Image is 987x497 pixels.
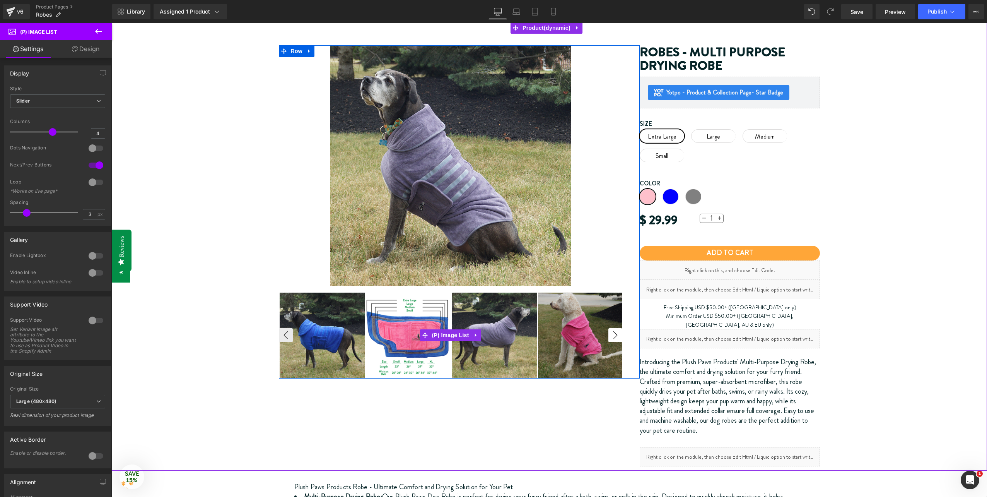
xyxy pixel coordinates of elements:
div: Set Variant Image alt attribute to the Youtube/Vimeo link you want to use as Product Video in the... [10,327,80,354]
span: ADD TO CART [595,225,642,235]
span: px [97,212,104,217]
span: Robes [36,12,52,18]
div: Real dimension of your product image [10,412,105,423]
p: Free Shipping USD $50.00+ ([GEOGRAPHIC_DATA] only) [528,280,709,288]
div: Assigned 1 Product [160,8,221,15]
a: Preview [876,4,915,19]
span: 1 [977,471,983,477]
button: Undo [804,4,820,19]
strong: Multi-Purpose Drying Robe [192,468,269,478]
div: Gallery [10,232,28,243]
img: A visual representation of blanket measurements, highlighting dimensions and specifications for p... [254,269,339,355]
span: $ 29.99 [528,188,566,206]
a: Product Pages [36,4,112,10]
img: A white dog dressed in a pink coat is seated on lush green grass, radiating charm and playfulness. [426,269,511,355]
iframe: Intercom live chat [961,471,979,489]
span: Library [127,8,145,15]
a: Laptop [507,4,526,19]
button: More [968,4,984,19]
div: Original Size [10,366,43,377]
p: Introducing the Plush Paws Products' Multi-Purpose Drying Robe, the ultimate comfort and drying s... [528,334,709,412]
a: New Library [112,4,150,19]
span: (P) Image List [318,306,359,318]
a: Design [58,40,114,58]
div: v6 [15,7,25,17]
div: *Works on live page* [10,189,80,194]
span: Save [850,8,863,16]
span: Medium [643,106,663,119]
div: Original Size [10,386,105,392]
div: Enable or disable border. [10,451,80,456]
a: Expand / Collapse [193,22,203,34]
span: Plush Paws Products Robe - Ultimate Comfort and Drying Solution for Your Pet [183,459,401,469]
div: Next/Prev Buttons [10,162,81,170]
div: Columns [10,119,105,124]
div: Support Video [10,317,81,325]
span: Row [177,22,193,34]
img: A dog wearing a snug blue hoodie, presenting an adorable and trendy appearance. [168,269,253,355]
span: Publish [927,9,947,15]
div: Display [10,66,29,77]
div: Video Inline [10,269,81,278]
div: Spacing [10,200,105,205]
span: Yotpo - Product & Collection Page [555,65,671,74]
img: A dog dressed in a cozy purple sweater, showcasing its playful personality and stylish appearance. [340,269,425,355]
a: Tablet [526,4,544,19]
div: Support Video [10,297,48,308]
button: Publish [918,4,965,19]
label: Size [528,97,709,106]
div: Dots Navigation [10,145,81,153]
div: Enable to setup video inline [10,279,80,284]
span: Robes - Multi Purpose Drying Robe [528,22,709,49]
a: Desktop [488,4,507,19]
div: Loop [10,179,81,187]
span: (P) Image List [20,29,57,35]
b: Slider [16,98,30,104]
button: ADD TO CART [528,223,709,237]
span: Our Plush Paws Dog Robe is perfect for drying your furry friend after a bath, swim, or walk in th... [183,468,671,488]
span: Extra Large [536,106,565,119]
p: Minimum Order USD $50.00+ ([GEOGRAPHIC_DATA], [GEOGRAPHIC_DATA], AU & EU only) [528,288,709,306]
a: v6 [3,4,30,19]
b: Large (480x480) [16,398,56,404]
span: - Star Badge [640,65,671,74]
a: Expand / Collapse [359,306,369,318]
div: Enable Lightbox [10,252,81,260]
strong: : [269,468,270,478]
span: Large [595,106,608,119]
div: Active Border [10,432,46,443]
a: Mobile [544,4,563,19]
div: Style [10,86,105,91]
button: Redo [823,4,838,19]
span: Preview [885,8,906,16]
label: Color [528,156,709,166]
div: Alignment [10,475,36,485]
img: Robes - Multi Purpose Drying Robe [219,22,459,263]
span: Small [544,126,557,139]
